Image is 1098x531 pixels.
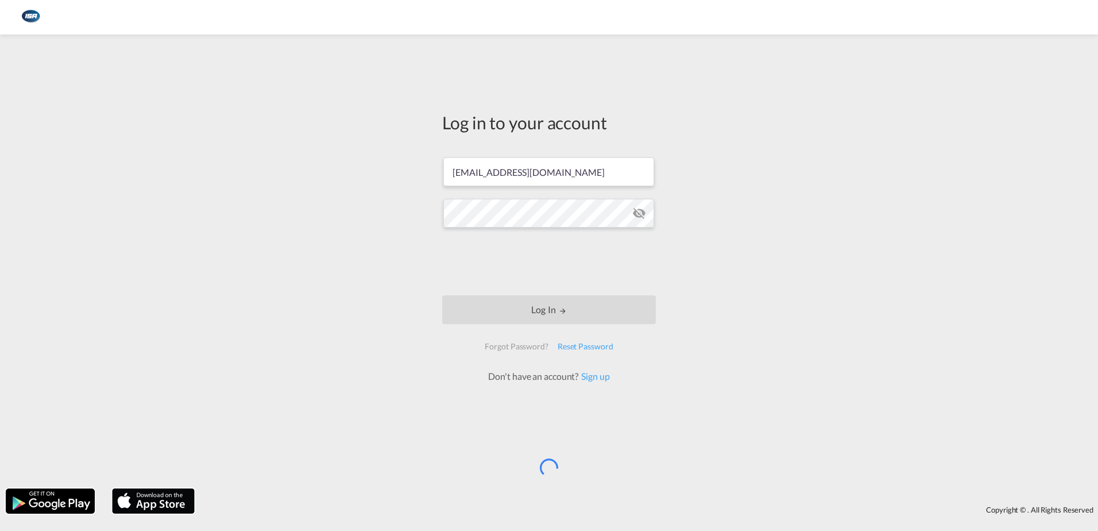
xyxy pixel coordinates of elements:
a: Sign up [578,371,609,382]
input: Enter email/phone number [443,157,654,186]
img: 1aa151c0c08011ec8d6f413816f9a227.png [17,5,43,30]
md-icon: icon-eye-off [632,206,646,220]
img: apple.png [111,487,196,515]
img: google.png [5,487,96,515]
div: Don't have an account? [475,370,622,383]
div: Reset Password [553,336,618,357]
button: LOGIN [442,295,656,324]
div: Forgot Password? [480,336,552,357]
iframe: reCAPTCHA [462,239,636,284]
div: Log in to your account [442,110,656,134]
div: Copyright © . All Rights Reserved [200,500,1098,520]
